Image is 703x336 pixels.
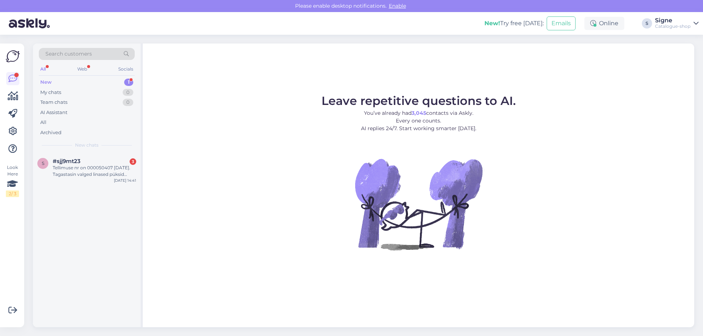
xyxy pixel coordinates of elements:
button: Emails [547,16,576,30]
div: Tellimuse nr on 000050407 [DATE]. Tagastasin valged linased püksid hinnaga 46.67 ja mustad linase... [53,165,136,178]
div: AI Assistant [40,109,67,116]
div: Catalogue-shop [655,23,691,29]
div: S [642,18,652,29]
b: New! [484,20,500,27]
div: 1 [124,79,133,86]
div: Try free [DATE]: [484,19,544,28]
div: New [40,79,52,86]
b: 3,045 [412,110,426,116]
div: Web [76,64,89,74]
div: Socials [117,64,135,74]
a: SigneCatalogue-shop [655,18,699,29]
div: Look Here [6,164,19,197]
div: My chats [40,89,61,96]
div: All [39,64,47,74]
span: New chats [75,142,98,148]
img: Askly Logo [6,49,20,63]
span: s [42,161,44,166]
div: [DATE] 14:41 [114,178,136,183]
div: Online [584,17,624,30]
div: All [40,119,47,126]
div: Signe [655,18,691,23]
div: 3 [130,158,136,165]
div: 0 [123,99,133,106]
span: #sjj9mt23 [53,158,81,165]
div: 0 [123,89,133,96]
div: 2 / 3 [6,190,19,197]
div: Team chats [40,99,67,106]
img: No Chat active [353,138,484,270]
span: Search customers [45,50,92,58]
span: Enable [387,3,408,9]
span: Leave repetitive questions to AI. [321,94,516,108]
div: Archived [40,129,62,136]
p: You’ve already had contacts via Askly. Every one counts. AI replies 24/7. Start working smarter [... [321,109,516,132]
